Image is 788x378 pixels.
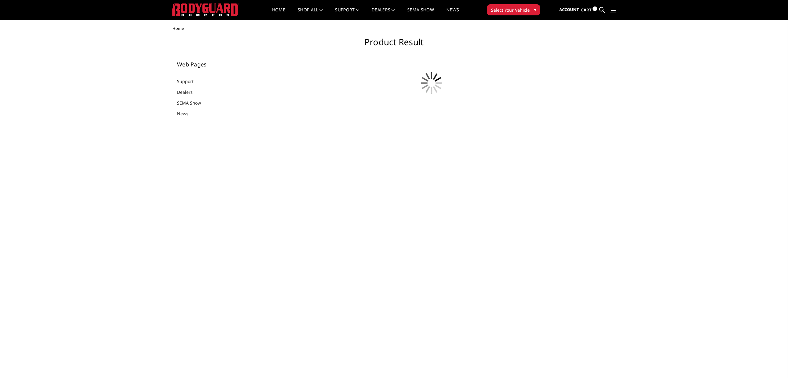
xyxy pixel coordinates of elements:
a: Account [559,2,579,18]
h5: Web Pages [177,62,252,67]
span: Select Your Vehicle [491,7,530,13]
a: News [446,8,459,20]
a: News [177,110,196,117]
span: ▾ [534,6,536,13]
span: Cart [581,7,592,13]
a: Dealers [372,8,395,20]
span: Home [172,26,184,31]
a: SEMA Show [177,100,209,106]
img: preloader.gif [416,68,447,98]
a: Home [272,8,285,20]
img: BODYGUARD BUMPERS [172,3,239,16]
a: shop all [298,8,323,20]
span: Account [559,7,579,12]
a: SEMA Show [407,8,434,20]
h1: Product Result [172,37,616,52]
a: Dealers [177,89,200,95]
a: Cart [581,2,597,18]
a: Support [335,8,359,20]
a: Support [177,78,201,85]
button: Select Your Vehicle [487,4,540,15]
